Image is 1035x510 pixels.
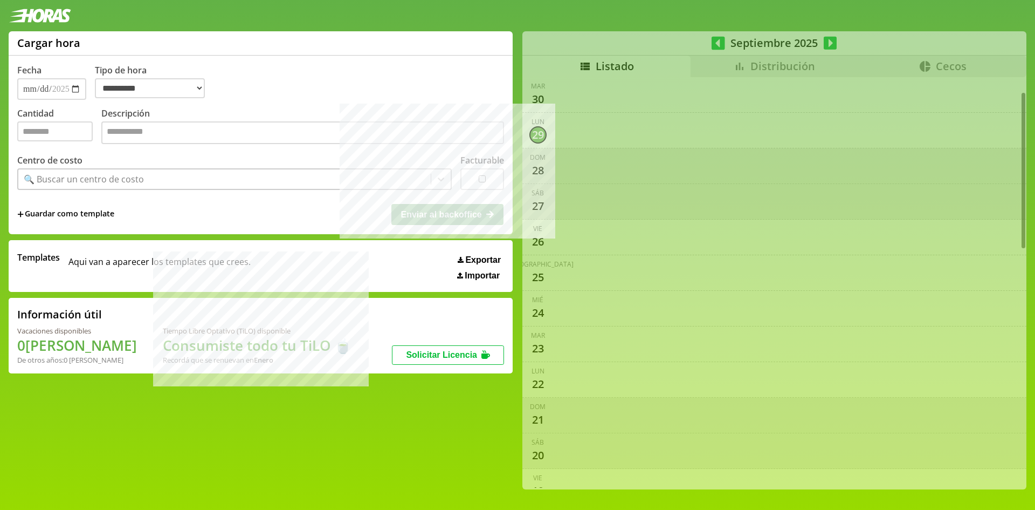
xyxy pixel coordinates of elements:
div: Tiempo Libre Optativo (TiLO) disponible [163,326,351,336]
b: Enero [254,355,273,365]
h1: 0 [PERSON_NAME] [17,336,137,355]
h1: Cargar hora [17,36,80,50]
textarea: Descripción [101,121,504,144]
div: Recordá que se renuevan en [163,355,351,365]
select: Tipo de hora [95,78,205,98]
label: Cantidad [17,107,101,147]
label: Facturable [460,154,504,166]
span: Aqui van a aparecer los templates que crees. [68,251,251,281]
span: Templates [17,251,60,263]
input: Cantidad [17,121,93,141]
div: De otros años: 0 [PERSON_NAME] [17,355,137,365]
h1: Consumiste todo tu TiLO 🍵 [163,336,351,355]
h2: Información útil [17,307,102,322]
div: Vacaciones disponibles [17,326,137,336]
span: Importar [465,271,500,281]
label: Centro de costo [17,154,82,166]
label: Fecha [17,64,42,76]
span: Solicitar Licencia [406,350,477,359]
label: Descripción [101,107,504,147]
span: +Guardar como template [17,208,114,220]
span: + [17,208,24,220]
span: Exportar [465,255,501,265]
button: Exportar [454,255,504,266]
button: Solicitar Licencia [392,345,504,365]
label: Tipo de hora [95,64,213,100]
img: logotipo [9,9,71,23]
div: 🔍 Buscar un centro de costo [24,173,144,185]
